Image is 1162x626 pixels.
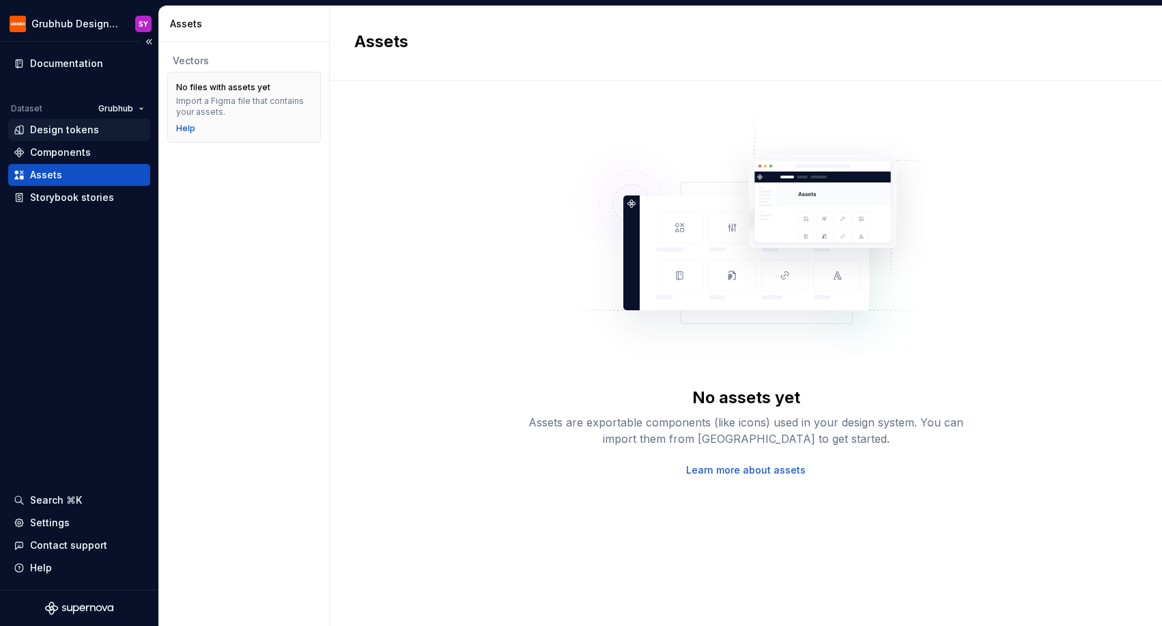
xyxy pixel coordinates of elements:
div: Storybook stories [30,191,114,204]
svg: Supernova Logo [45,601,113,615]
button: Contact support [8,534,150,556]
button: Search ⌘K [8,489,150,511]
div: Import a Figma file that contains your assets. [176,96,312,118]
a: Help [176,123,195,134]
span: Grubhub [98,103,133,114]
a: Design tokens [8,119,150,141]
div: Design tokens [30,123,99,137]
button: Help [8,557,150,579]
a: Assets [8,164,150,186]
button: Grubhub Design SystemSY [3,9,156,38]
div: Documentation [30,57,103,70]
div: Components [30,146,91,159]
div: No assets yet [692,387,800,409]
div: Assets are exportable components (like icons) used in your design system. You can import them fro... [528,414,965,447]
a: Components [8,141,150,163]
div: Contact support [30,539,107,552]
div: Assets [170,17,324,31]
a: Storybook stories [8,187,150,208]
a: Documentation [8,53,150,74]
div: Dataset [11,103,42,114]
button: Grubhub [92,99,150,118]
button: Collapse sidebar [139,32,158,51]
div: SY [139,18,148,29]
a: Settings [8,512,150,534]
div: Settings [30,516,70,530]
div: Grubhub Design System [31,17,119,31]
div: No files with assets yet [176,82,270,93]
a: Learn more about assets [686,463,806,477]
img: 4e8d6f31-f5cf-47b4-89aa-e4dec1dc0822.png [10,16,26,32]
div: Help [30,561,52,575]
h2: Assets [354,31,1121,53]
div: Assets [30,168,62,182]
div: Search ⌘K [30,493,82,507]
div: Vectors [173,54,315,68]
